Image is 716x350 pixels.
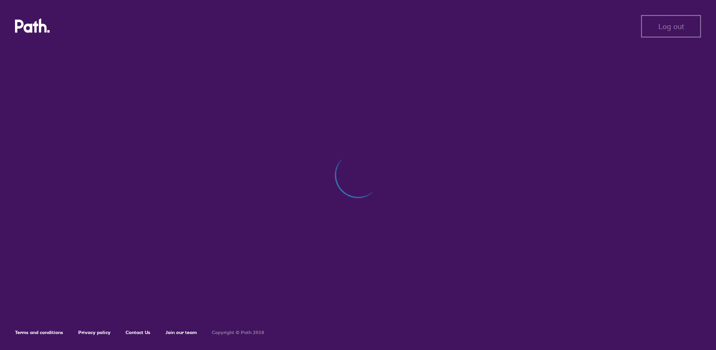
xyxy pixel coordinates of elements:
button: Log out [641,15,701,38]
a: Privacy policy [78,329,111,335]
a: Contact Us [126,329,150,335]
h6: Copyright © Path 2018 [212,330,264,335]
a: Terms and conditions [15,329,63,335]
a: Join our team [165,329,197,335]
span: Log out [658,22,684,30]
